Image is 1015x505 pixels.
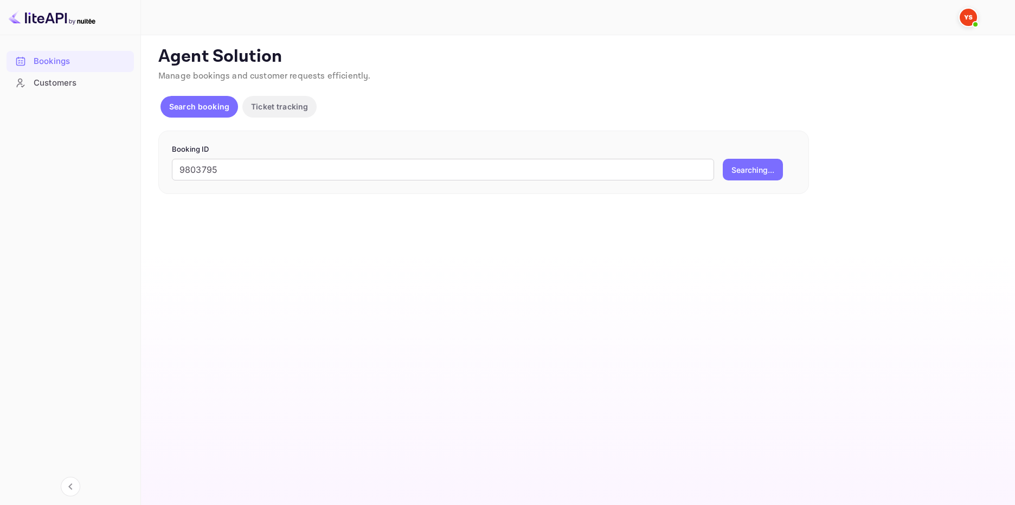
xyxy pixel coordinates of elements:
a: Bookings [7,51,134,71]
img: Yandex Support [960,9,977,26]
p: Search booking [169,101,229,112]
div: Customers [34,77,129,89]
img: LiteAPI logo [9,9,95,26]
div: Customers [7,73,134,94]
p: Ticket tracking [251,101,308,112]
button: Collapse navigation [61,477,80,496]
div: Bookings [34,55,129,68]
button: Searching... [723,159,783,180]
span: Manage bookings and customer requests efficiently. [158,70,371,82]
p: Agent Solution [158,46,995,68]
p: Booking ID [172,144,795,155]
input: Enter Booking ID (e.g., 63782194) [172,159,714,180]
div: Bookings [7,51,134,72]
a: Customers [7,73,134,93]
